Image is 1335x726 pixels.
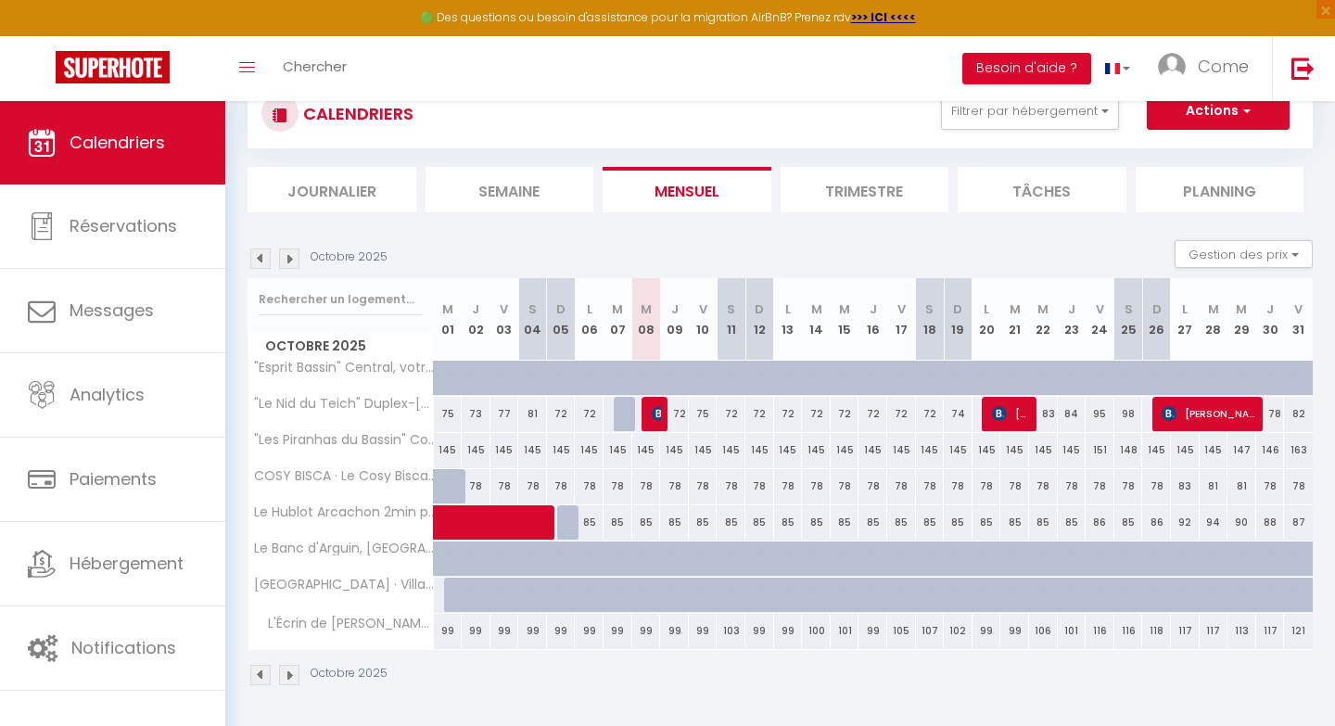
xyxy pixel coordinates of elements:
abbr: V [897,300,906,318]
div: 86 [1086,505,1114,540]
th: 15 [831,278,859,361]
span: [PERSON_NAME] [652,396,661,431]
div: 78 [944,469,973,503]
a: Chercher [269,36,361,101]
div: 145 [660,433,689,467]
div: 85 [717,505,745,540]
abbr: M [641,300,652,318]
div: 84 [1058,397,1087,431]
abbr: M [1037,300,1049,318]
div: 73 [462,397,490,431]
div: 78 [717,469,745,503]
div: 145 [916,433,945,467]
abbr: J [1266,300,1274,318]
div: 118 [1142,614,1171,648]
th: 14 [802,278,831,361]
th: 05 [547,278,576,361]
th: 25 [1114,278,1143,361]
abbr: S [925,300,934,318]
div: 99 [518,614,547,648]
span: Notifications [71,636,176,659]
abbr: D [1152,300,1162,318]
div: 72 [916,397,945,431]
div: 83 [1171,469,1200,503]
li: Semaine [426,167,594,212]
div: 85 [802,505,831,540]
div: 82 [1284,397,1313,431]
th: 16 [858,278,887,361]
div: 85 [973,505,1001,540]
th: 17 [887,278,916,361]
div: 145 [1171,433,1200,467]
div: 117 [1200,614,1228,648]
div: 145 [1058,433,1087,467]
span: Calendriers [70,131,165,154]
th: 04 [518,278,547,361]
div: 145 [887,433,916,467]
abbr: J [671,300,679,318]
span: Réservations [70,214,177,237]
div: 85 [831,505,859,540]
th: 20 [973,278,1001,361]
span: Come [1198,55,1249,78]
div: 85 [745,505,774,540]
div: 145 [1200,433,1228,467]
button: Gestion des prix [1175,240,1313,268]
div: 145 [745,433,774,467]
div: 99 [660,614,689,648]
div: 78 [462,469,490,503]
h3: CALENDRIERS [299,93,413,134]
div: 99 [575,614,604,648]
div: 145 [490,433,519,467]
div: 99 [858,614,887,648]
li: Mensuel [603,167,771,212]
div: 78 [632,469,661,503]
div: 78 [858,469,887,503]
img: Super Booking [56,51,170,83]
div: 77 [490,397,519,431]
div: 85 [774,505,803,540]
div: 74 [944,397,973,431]
div: 145 [632,433,661,467]
div: 101 [831,614,859,648]
div: 78 [689,469,718,503]
div: 145 [831,433,859,467]
abbr: D [556,300,566,318]
abbr: L [587,300,592,318]
div: 85 [689,505,718,540]
span: "Les Piranhas du Bassin" Cocon au coeur d'Arcachon [251,433,437,447]
div: 145 [604,433,632,467]
abbr: S [1125,300,1133,318]
th: 07 [604,278,632,361]
abbr: M [1236,300,1247,318]
th: 26 [1142,278,1171,361]
div: 99 [434,614,463,648]
div: 75 [434,397,463,431]
div: 99 [1000,614,1029,648]
div: 116 [1086,614,1114,648]
div: 99 [632,614,661,648]
div: 78 [1284,469,1313,503]
th: 13 [774,278,803,361]
div: 72 [717,397,745,431]
span: "Esprit Bassin" Central, votre évasion au [GEOGRAPHIC_DATA]! [251,361,437,375]
th: 31 [1284,278,1313,361]
span: Octobre 2025 [248,333,433,360]
div: 78 [1256,397,1285,431]
abbr: M [1010,300,1021,318]
div: 85 [1058,505,1087,540]
div: 85 [632,505,661,540]
div: 78 [1000,469,1029,503]
abbr: M [811,300,822,318]
div: 99 [745,614,774,648]
div: 145 [858,433,887,467]
th: 12 [745,278,774,361]
div: 78 [1114,469,1143,503]
div: 102 [944,614,973,648]
div: 72 [831,397,859,431]
div: 103 [717,614,745,648]
abbr: J [1068,300,1075,318]
button: Filtrer par hébergement [941,93,1119,130]
th: 22 [1029,278,1058,361]
img: ... [1158,53,1186,81]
